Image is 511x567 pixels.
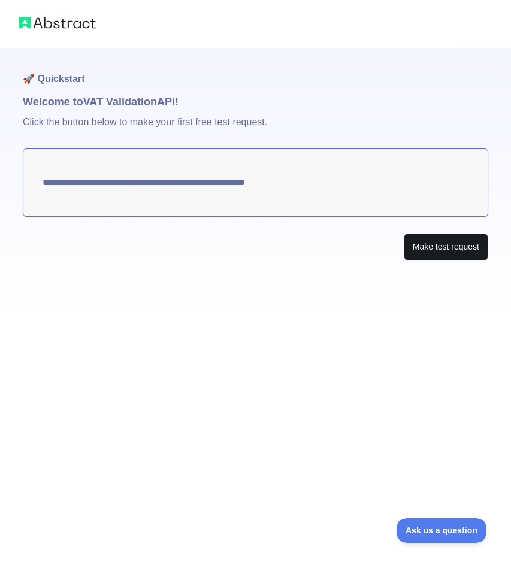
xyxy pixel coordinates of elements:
img: Abstract logo [19,14,96,31]
iframe: Toggle Customer Support [397,518,487,543]
h1: 🚀 Quickstart [23,48,488,93]
button: Make test request [404,234,488,260]
h1: Welcome to VAT Validation API! [23,93,488,110]
p: Click the button below to make your first free test request. [23,110,488,148]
